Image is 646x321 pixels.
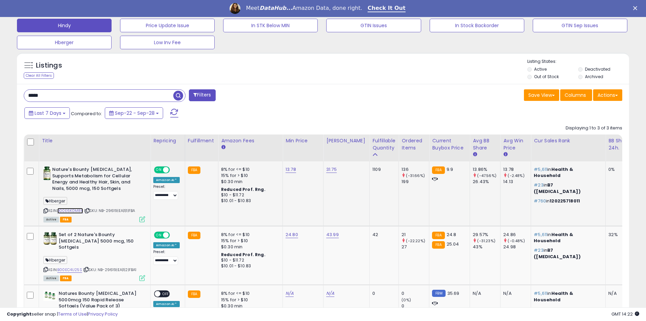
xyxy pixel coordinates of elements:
[7,311,32,317] strong: Copyright
[534,137,603,144] div: Cur Sales Rank
[534,290,600,303] p: in
[221,244,277,250] div: $0.30 min
[221,257,277,263] div: $10 - $11.72
[189,89,215,101] button: Filters
[402,179,429,185] div: 199
[473,232,500,238] div: 29.57%
[17,19,112,32] button: Hindy
[246,5,362,12] div: Meet Amazon Data, done right.
[534,247,600,260] p: in
[447,166,453,173] span: 9.9
[447,241,459,247] span: 25.04
[534,247,543,253] span: #23
[43,232,57,245] img: 51BI4I5mC6L._SL40_.jpg
[230,3,240,14] img: Profile image for Georgie
[633,6,640,10] div: Close
[534,74,559,79] label: Out of Stock
[608,232,631,238] div: 32%
[105,107,163,119] button: Sep-22 - Sep-28
[221,297,277,303] div: 15% for > $10
[221,186,266,192] b: Reduced Prof. Rng.
[221,173,277,179] div: 15% for > $10
[534,198,600,204] p: in
[221,179,277,185] div: $0.30 min
[473,151,477,158] small: Avg BB Share.
[43,197,67,205] span: Hberger
[259,5,292,11] i: DataHub...
[88,311,118,317] a: Privacy Policy
[286,231,298,238] a: 24.80
[565,92,586,99] span: Columns
[473,290,495,297] div: N/A
[7,311,118,318] div: seller snap | |
[534,182,543,188] span: #23
[84,208,135,213] span: | SKU: NB-29619|EA|1|1|FBA
[503,151,507,158] small: Avg Win Price.
[57,267,82,273] a: B00EC4U25S
[608,290,631,297] div: N/A
[60,275,72,281] span: FBA
[534,182,580,194] span: B7 ([MEDICAL_DATA])
[326,19,421,32] button: GTIN Issues
[153,177,180,183] div: Amazon AI *
[447,231,456,238] span: 24.8
[534,66,547,72] label: Active
[169,232,180,238] span: OFF
[153,137,182,144] div: Repricing
[402,166,429,173] div: 136
[120,36,215,49] button: Low Inv Fee
[503,290,526,297] div: N/A
[534,231,547,238] span: #5,611
[534,232,600,244] p: in
[326,290,334,297] a: N/A
[60,217,72,222] span: FBA
[43,232,145,280] div: ASIN:
[120,19,215,32] button: Price Update Issue
[406,173,425,178] small: (-31.66%)
[372,166,393,173] div: 1109
[188,290,200,298] small: FBA
[221,290,277,297] div: 8% for <= $10
[71,110,102,117] span: Compared to:
[508,173,524,178] small: (-2.48%)
[43,217,59,222] span: All listings currently available for purchase on Amazon
[524,89,559,101] button: Save View
[402,244,429,250] div: 27
[57,208,83,214] a: B00E6K0M8K
[534,198,546,204] span: #760
[221,232,277,238] div: 8% for <= $10
[155,232,163,238] span: ON
[221,166,277,173] div: 8% for <= $10
[83,267,137,272] span: | SKU: NB-29619|EA|1|2|FBA1
[221,263,277,269] div: $10.01 - $10.83
[221,238,277,244] div: 15% for > $10
[326,231,339,238] a: 43.99
[585,66,610,72] label: Deactivated
[153,242,180,248] div: Amazon AI *
[432,166,445,174] small: FBA
[221,252,266,257] b: Reduced Prof. Rng.
[36,61,62,70] h5: Listings
[43,166,51,180] img: 41OybOSZvdL._SL40_.jpg
[608,137,633,151] div: BB Share 24h.
[473,179,500,185] div: 26.43%
[286,290,294,297] a: N/A
[402,232,429,238] div: 21
[52,166,135,193] b: Nature's Bounty [MEDICAL_DATA], Supports Metabolism for Cellular Energy and Healthy Hair, Skin, a...
[534,290,573,303] span: Health & Household
[503,166,531,173] div: 13.78
[560,89,592,101] button: Columns
[59,290,141,311] b: Natures Bounty [MEDICAL_DATA] 5000mcg 150 Rapid Release Softgels (Value Pack of 3)
[24,107,70,119] button: Last 7 Days
[153,250,180,265] div: Preset:
[221,192,277,198] div: $10 - $11.72
[43,290,57,301] img: 41LFe20r3JL._SL40_.jpg
[372,232,393,238] div: 42
[115,110,155,117] span: Sep-22 - Sep-28
[35,110,61,117] span: Last 7 Days
[503,137,528,151] div: Avg Win Price
[534,247,580,260] span: B7 ([MEDICAL_DATA])
[447,290,459,297] span: 35.69
[160,291,171,297] span: OFF
[42,137,148,144] div: Title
